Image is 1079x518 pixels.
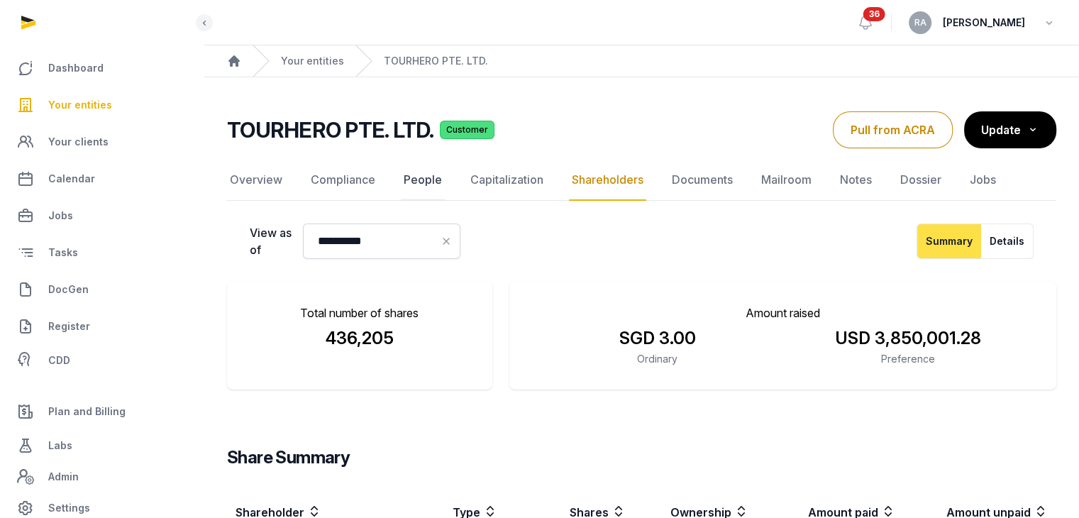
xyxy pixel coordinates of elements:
[981,224,1034,259] button: Details
[48,281,89,298] span: DocGen
[833,111,953,148] button: Pull from ACRA
[48,97,112,114] span: Your entities
[967,160,999,201] a: Jobs
[981,123,1021,137] span: Update
[250,224,292,258] label: View as of
[11,429,192,463] a: Labs
[48,500,90,517] span: Settings
[863,7,885,21] span: 36
[11,395,192,429] a: Plan and Billing
[303,224,460,259] input: Datepicker input
[758,160,814,201] a: Mailroom
[227,160,1056,201] nav: Tabs
[837,160,875,201] a: Notes
[48,170,95,187] span: Calendar
[881,353,935,365] span: Preference
[48,318,90,335] span: Register
[964,111,1056,148] button: Update
[48,207,73,224] span: Jobs
[48,244,78,261] span: Tasks
[669,160,736,201] a: Documents
[48,403,126,420] span: Plan and Billing
[227,160,285,201] a: Overview
[401,160,445,201] a: People
[909,11,931,34] button: RA
[308,160,378,201] a: Compliance
[204,45,1079,77] nav: Breadcrumb
[48,133,109,150] span: Your clients
[835,328,981,348] span: USD 3,850,001.28
[11,346,192,375] a: CDD
[11,309,192,343] a: Register
[384,54,488,68] a: TOURHERO PTE. LTD.
[619,328,695,348] span: SGD 3.00
[227,117,434,143] h2: TOURHERO PTE. LTD.
[48,468,79,485] span: Admin
[250,304,470,321] p: Total number of shares
[917,224,982,259] button: Summary
[11,162,192,196] a: Calendar
[914,18,926,27] span: RA
[11,88,192,122] a: Your entities
[467,160,546,201] a: Capitalization
[227,446,1056,469] h3: Share Summary
[943,14,1025,31] span: [PERSON_NAME]
[281,54,344,68] a: Your entities
[11,236,192,270] a: Tasks
[11,272,192,307] a: DocGen
[11,463,192,491] a: Admin
[11,199,192,233] a: Jobs
[250,327,470,350] div: 436,205
[48,352,70,369] span: CDD
[11,125,192,159] a: Your clients
[11,51,192,85] a: Dashboard
[897,160,944,201] a: Dossier
[48,60,104,77] span: Dashboard
[532,304,1034,321] p: Amount raised
[48,437,72,454] span: Labs
[440,121,494,139] span: Customer
[637,353,677,365] span: Ordinary
[569,160,646,201] a: Shareholders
